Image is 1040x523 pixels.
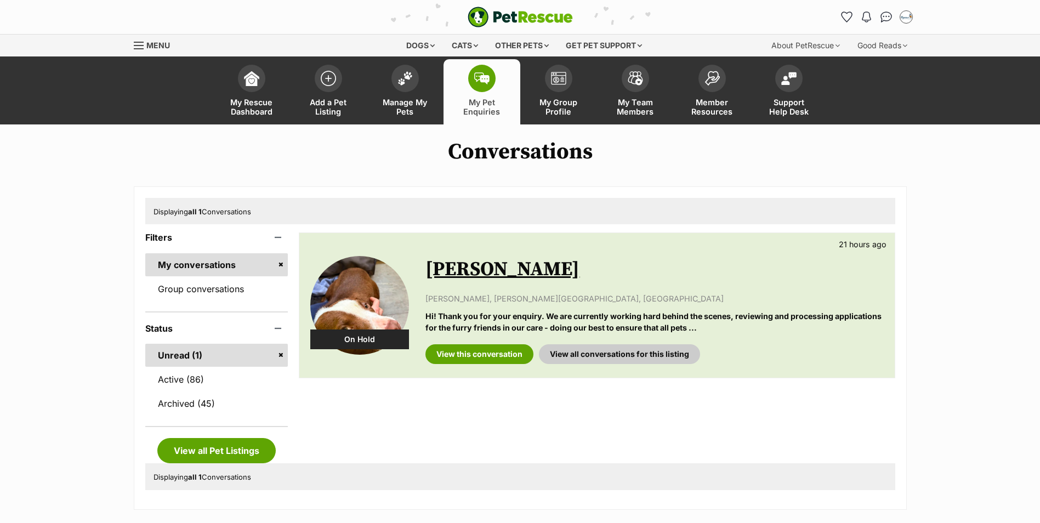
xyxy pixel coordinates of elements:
[597,59,674,124] a: My Team Members
[474,72,490,84] img: pet-enquiries-icon-7e3ad2cf08bfb03b45e93fb7055b45f3efa6380592205ae92323e6603595dc1f.svg
[897,8,915,26] button: My account
[213,59,290,124] a: My Rescue Dashboard
[838,8,915,26] ul: Account quick links
[321,71,336,86] img: add-pet-listing-icon-0afa8454b4691262ce3f59096e99ab1cd57d4a30225e0717b998d2c9b9846f56.svg
[539,344,700,364] a: View all conversations for this listing
[397,71,413,86] img: manage-my-pets-icon-02211641906a0b7f246fdf0571729dbe1e7629f14944591b6c1af311fb30b64b.svg
[145,344,288,367] a: Unread (1)
[444,59,520,124] a: My Pet Enquiries
[425,310,883,334] p: Hi! Thank you for your enquiry. We are currently working hard behind the scenes, reviewing and pr...
[145,277,288,300] a: Group conversations
[145,253,288,276] a: My conversations
[764,35,848,56] div: About PetRescue
[444,35,486,56] div: Cats
[839,238,886,250] p: 21 hours ago
[310,329,409,349] div: On Hold
[157,438,276,463] a: View all Pet Listings
[850,35,915,56] div: Good Reads
[145,232,288,242] header: Filters
[468,7,573,27] img: logo-e224e6f780fb5917bec1dbf3a21bbac754714ae5b6737aabdf751b685950b380.svg
[468,7,573,27] a: PetRescue
[611,98,660,116] span: My Team Members
[380,98,430,116] span: Manage My Pets
[457,98,507,116] span: My Pet Enquiries
[781,72,797,85] img: help-desk-icon-fdf02630f3aa405de69fd3d07c3f3aa587a6932b1a1747fa1d2bba05be0121f9.svg
[188,473,202,481] strong: all 1
[901,12,912,22] img: Taylor Lalchere profile pic
[367,59,444,124] a: Manage My Pets
[558,35,650,56] div: Get pet support
[425,257,579,282] a: [PERSON_NAME]
[244,71,259,86] img: dashboard-icon-eb2f2d2d3e046f16d808141f083e7271f6b2e854fb5c12c21221c1fb7104beca.svg
[704,71,720,86] img: member-resources-icon-8e73f808a243e03378d46382f2149f9095a855e16c252ad45f914b54edf8863c.svg
[290,59,367,124] a: Add a Pet Listing
[520,59,597,124] a: My Group Profile
[310,256,409,355] img: Sid Vicious
[687,98,737,116] span: Member Resources
[551,72,566,85] img: group-profile-icon-3fa3cf56718a62981997c0bc7e787c4b2cf8bcc04b72c1350f741eb67cf2f40e.svg
[838,8,856,26] a: Favourites
[674,59,751,124] a: Member Resources
[878,8,895,26] a: Conversations
[227,98,276,116] span: My Rescue Dashboard
[764,98,814,116] span: Support Help Desk
[304,98,353,116] span: Add a Pet Listing
[134,35,178,54] a: Menu
[399,35,442,56] div: Dogs
[145,368,288,391] a: Active (86)
[425,293,883,304] p: [PERSON_NAME], [PERSON_NAME][GEOGRAPHIC_DATA], [GEOGRAPHIC_DATA]
[858,8,876,26] button: Notifications
[154,207,251,216] span: Displaying Conversations
[880,12,892,22] img: chat-41dd97257d64d25036548639549fe6c8038ab92f7586957e7f3b1b290dea8141.svg
[534,98,583,116] span: My Group Profile
[146,41,170,50] span: Menu
[425,344,533,364] a: View this conversation
[188,207,202,216] strong: all 1
[154,473,251,481] span: Displaying Conversations
[487,35,556,56] div: Other pets
[145,323,288,333] header: Status
[628,71,643,86] img: team-members-icon-5396bd8760b3fe7c0b43da4ab00e1e3bb1a5d9ba89233759b79545d2d3fc5d0d.svg
[145,392,288,415] a: Archived (45)
[862,12,871,22] img: notifications-46538b983faf8c2785f20acdc204bb7945ddae34d4c08c2a6579f10ce5e182be.svg
[751,59,827,124] a: Support Help Desk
